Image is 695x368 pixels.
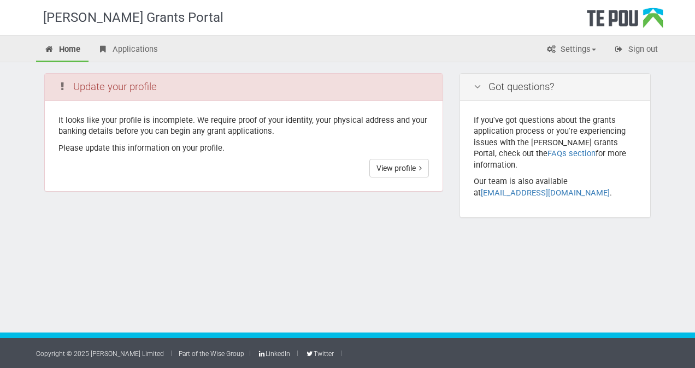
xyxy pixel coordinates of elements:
[36,38,89,62] a: Home
[538,38,604,62] a: Settings
[58,143,429,154] p: Please update this information on your profile.
[58,115,429,137] p: It looks like your profile is incomplete. We require proof of your identity, your physical addres...
[547,149,596,158] a: FAQs section
[474,115,637,171] p: If you've got questions about the grants application process or you're experiencing issues with t...
[45,74,443,101] div: Update your profile
[605,38,666,62] a: Sign out
[460,74,650,101] div: Got questions?
[369,159,429,177] a: View profile
[474,176,637,198] p: Our team is also available at .
[36,350,164,358] a: Copyright © 2025 [PERSON_NAME] Limited
[257,350,290,358] a: LinkedIn
[90,38,166,62] a: Applications
[179,350,244,358] a: Part of the Wise Group
[305,350,333,358] a: Twitter
[481,188,610,198] a: [EMAIL_ADDRESS][DOMAIN_NAME]
[587,8,663,35] div: Te Pou Logo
